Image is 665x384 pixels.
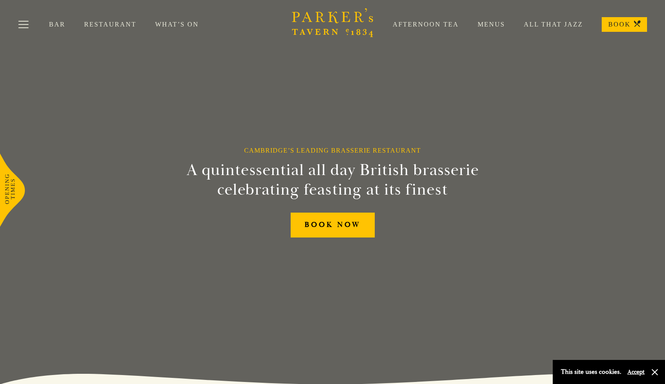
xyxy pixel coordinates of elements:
button: Close and accept [651,368,659,376]
p: This site uses cookies. [561,366,621,378]
button: Accept [627,368,645,376]
h2: A quintessential all day British brasserie celebrating feasting at its finest [147,160,519,200]
h1: Cambridge’s Leading Brasserie Restaurant [244,146,421,154]
a: BOOK NOW [291,213,375,238]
